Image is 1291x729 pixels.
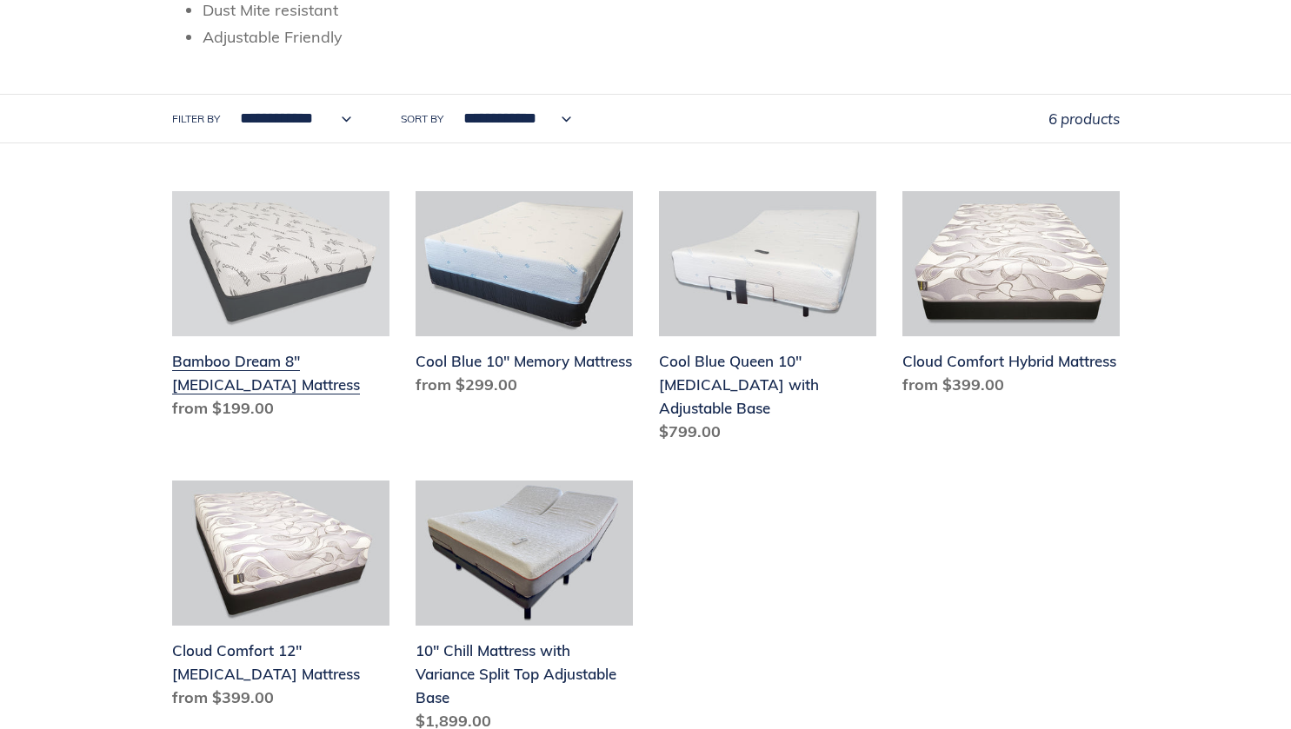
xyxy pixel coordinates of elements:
[172,111,220,127] label: Filter by
[416,191,633,403] a: Cool Blue 10" Memory Mattress
[659,191,876,450] a: Cool Blue Queen 10" Memory Foam with Adjustable Base
[902,191,1120,403] a: Cloud Comfort Hybrid Mattress
[401,111,443,127] label: Sort by
[172,191,389,427] a: Bamboo Dream 8" Memory Foam Mattress
[203,25,1120,49] li: Adjustable Friendly
[172,480,389,716] a: Cloud Comfort 12" Memory Foam Mattress
[1048,109,1120,128] span: 6 products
